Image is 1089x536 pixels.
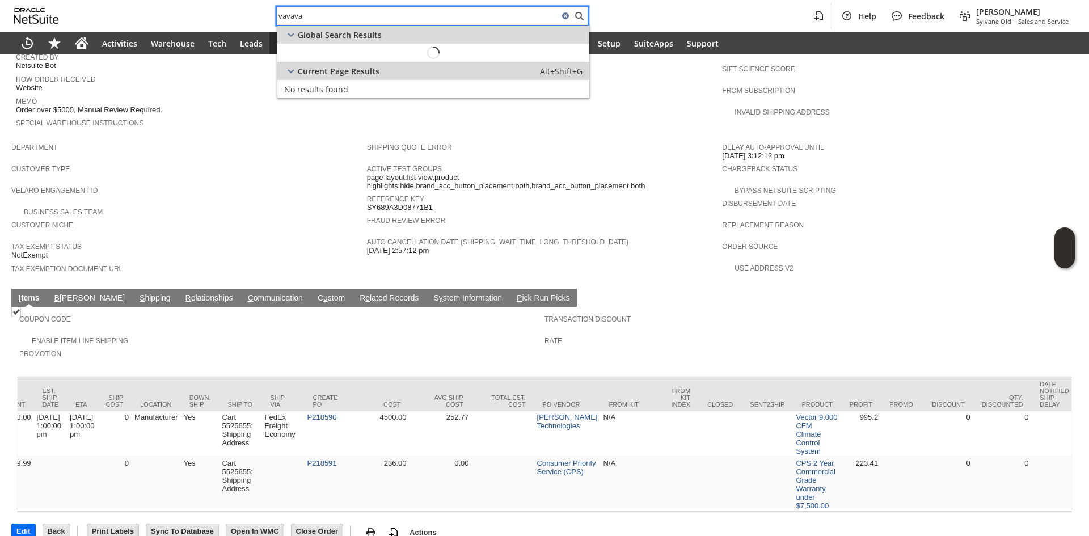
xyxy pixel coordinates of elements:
span: NotExempt [11,251,48,260]
span: [PERSON_NAME] [976,6,1069,17]
a: Created By [16,53,59,61]
span: Activities [102,38,137,49]
span: C [248,293,254,302]
span: Current Page Results [298,66,379,77]
a: Opportunities [269,32,338,54]
td: Cart 5525655: Shipping Address [220,411,262,457]
a: System Information [430,293,505,304]
svg: Recent Records [20,36,34,50]
span: Sales and Service [1018,17,1069,26]
span: R [185,293,191,302]
iframe: Click here to launch Oracle Guided Learning Help Panel [1054,227,1075,268]
span: Global Search Results [298,29,382,40]
a: Special Warehouse Instructions [16,119,143,127]
span: [DATE] 2:57:12 pm [367,246,429,255]
svg: logo [14,8,59,24]
div: From Kit Index [671,387,690,408]
td: 223.41 [841,457,881,512]
a: Sift Science Score [722,65,795,73]
td: 4500.00 [347,411,410,457]
div: Create PO [313,394,339,408]
td: 252.77 [410,411,472,457]
span: Tech [208,38,226,49]
a: Related Records [357,293,421,304]
a: Chargeback Status [722,165,797,173]
td: 0 [923,457,973,512]
span: Warehouse [151,38,195,49]
a: [PERSON_NAME] Technologies [537,413,598,430]
span: Oracle Guided Learning Widget. To move around, please hold and drag [1054,248,1075,269]
td: [DATE] 1:00:00 pm [67,411,97,457]
td: 995.2 [841,411,881,457]
span: y [439,293,443,302]
div: Date Notified Ship Delay [1040,381,1069,408]
span: Setup [598,38,621,49]
td: 0 [923,411,973,457]
a: B[PERSON_NAME] [52,293,128,304]
span: Sylvane Old [976,17,1011,26]
span: - [1014,17,1016,26]
a: Rate [544,337,562,345]
a: Unrolled view on [1057,291,1071,305]
a: Relationships [183,293,236,304]
div: Avg Ship Cost [418,394,463,408]
span: page layout:list view,product highlights:hide,brand_acc_button_placement:both,brand_acc_button_pl... [367,173,717,191]
span: Alt+Shift+G [540,66,583,77]
a: Delay Auto-Approval Until [722,144,824,151]
div: ETA [75,401,88,408]
a: Customer Type [11,165,70,173]
div: Sent2Ship [750,401,784,408]
svg: Search [572,9,586,23]
a: Coupon Code [19,315,71,323]
div: From Kit [609,401,654,408]
span: Support [687,38,719,49]
div: Ship Cost [105,394,123,408]
td: Manufacturer [132,411,181,457]
td: N/A [600,457,662,512]
div: Profit [850,401,872,408]
div: Location [140,401,172,408]
span: S [140,293,145,302]
a: CPS 2 Year Commercial Grade Warranty under $7,500.00 [796,459,835,510]
div: Ship To [228,401,254,408]
img: Checked [11,307,21,316]
div: Discount [932,401,964,408]
td: Yes [181,457,220,512]
a: Support [680,32,725,54]
svg: Home [75,36,88,50]
input: Search [277,9,559,23]
a: Communication [245,293,306,304]
a: Tax Exempt Status [11,243,82,251]
a: Order Source [722,243,778,251]
div: Est. Ship Date [43,387,59,408]
span: Opportunities [276,38,331,49]
a: Pick Run Picks [514,293,572,304]
td: FedEx Freight Economy [262,411,305,457]
td: 0 [97,457,132,512]
div: Shortcuts [41,32,68,54]
td: Cart 5525655: Shipping Address [220,457,262,512]
div: Down. Ship [189,394,211,408]
td: 0 [973,457,1032,512]
a: Promotion [19,350,61,358]
td: Yes [181,411,220,457]
span: No results found [284,84,348,95]
span: e [365,293,370,302]
div: Cost [356,401,401,408]
td: 236.00 [347,457,410,512]
a: Recent Records [14,32,41,54]
a: Disbursement Date [722,200,796,208]
a: Department [11,144,58,151]
a: Fraud Review Error [367,217,446,225]
a: Customer Niche [11,221,73,229]
a: Invalid Shipping Address [735,108,829,116]
a: Warehouse [144,32,201,54]
a: How Order Received [16,75,96,83]
a: P218591 [307,459,337,467]
span: Help [858,11,876,22]
a: From Subscription [722,87,795,95]
a: Active Test Groups [367,165,442,173]
td: 0 [97,411,132,457]
a: Leads [233,32,269,54]
a: Tech [201,32,233,54]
